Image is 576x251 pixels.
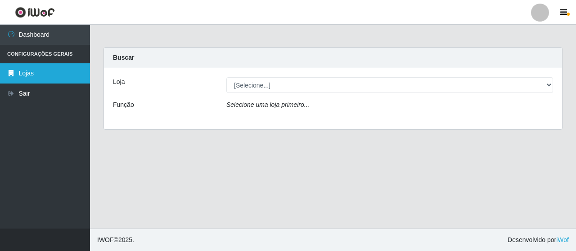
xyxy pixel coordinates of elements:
[113,54,134,61] strong: Buscar
[508,235,569,245] span: Desenvolvido por
[97,235,134,245] span: © 2025 .
[556,236,569,243] a: iWof
[15,7,55,18] img: CoreUI Logo
[113,77,125,87] label: Loja
[226,101,309,108] i: Selecione uma loja primeiro...
[97,236,114,243] span: IWOF
[113,100,134,110] label: Função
